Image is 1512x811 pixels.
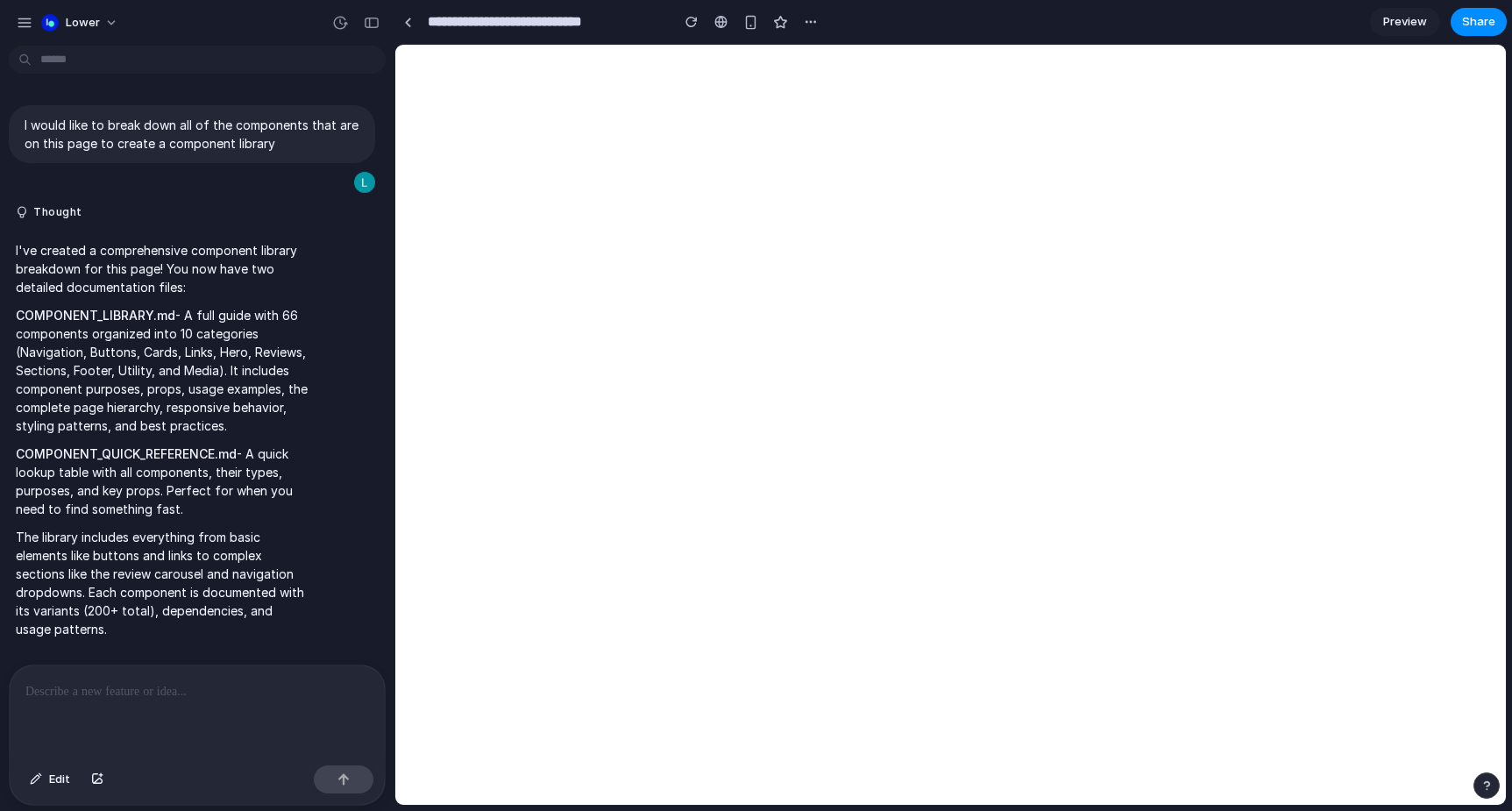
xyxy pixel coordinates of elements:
p: I've created a comprehensive component library breakdown for this page! You now have two detailed... [16,241,309,296]
button: Share [1451,8,1507,36]
span: Share [1462,13,1495,31]
p: - A quick lookup table with all components, their types, purposes, and key props. Perfect for whe... [16,445,309,518]
p: - A full guide with 66 components organized into 10 categories (Navigation, Buttons, Cards, Links... [16,306,309,435]
strong: COMPONENT_LIBRARY.md [16,308,175,323]
strong: COMPONENT_QUICK_REFERENCE.md [16,446,237,461]
a: Preview [1370,8,1440,36]
span: Preview [1383,13,1427,31]
p: The library includes everything from basic elements like buttons and links to complex sections li... [16,528,309,638]
button: Edit [21,765,79,793]
button: Lower [34,9,127,37]
span: Edit [49,771,70,788]
p: I would like to break down all of the components that are on this page to create a component library [25,116,359,153]
span: Lower [66,14,100,32]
